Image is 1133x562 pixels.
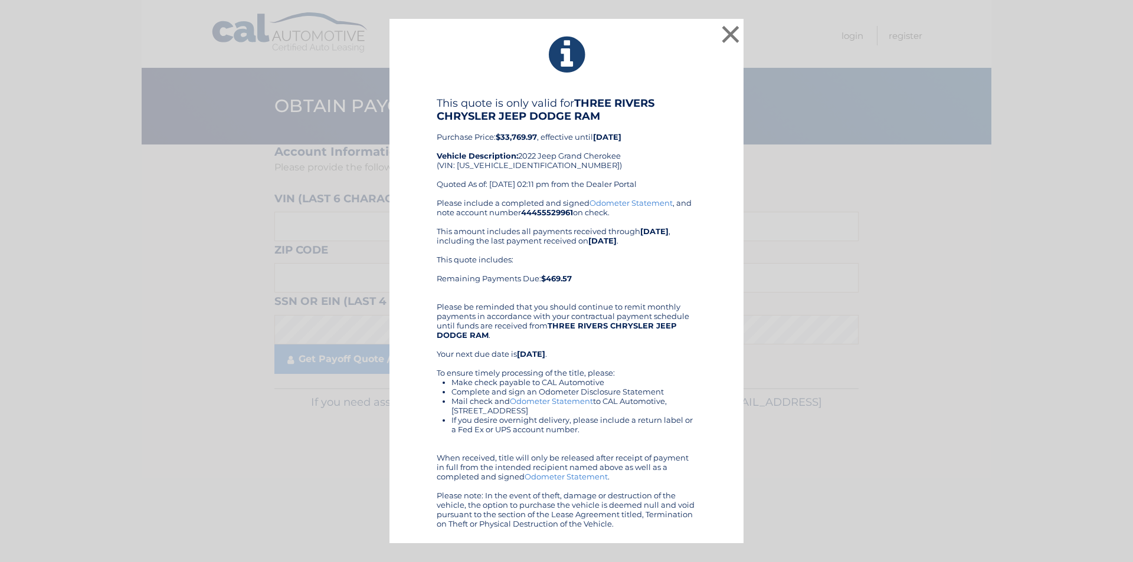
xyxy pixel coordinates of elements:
b: THREE RIVERS CHRYSLER JEEP DODGE RAM [437,97,654,123]
strong: Vehicle Description: [437,151,518,160]
h4: This quote is only valid for [437,97,696,123]
b: $469.57 [541,274,572,283]
b: THREE RIVERS CHRYSLER JEEP DODGE RAM [437,321,677,340]
a: Odometer Statement [510,396,593,406]
a: Odometer Statement [525,472,608,481]
div: Please include a completed and signed , and note account number on check. This amount includes al... [437,198,696,528]
button: × [719,22,742,46]
b: [DATE] [640,226,669,236]
div: Purchase Price: , effective until 2022 Jeep Grand Cherokee (VIN: [US_VEHICLE_IDENTIFICATION_NUMBE... [437,97,696,198]
b: 44455529961 [521,208,573,217]
li: Make check payable to CAL Automotive [451,377,696,387]
li: Complete and sign an Odometer Disclosure Statement [451,387,696,396]
b: [DATE] [593,132,621,142]
b: [DATE] [588,236,617,245]
div: This quote includes: Remaining Payments Due: [437,255,696,292]
li: If you desire overnight delivery, please include a return label or a Fed Ex or UPS account number. [451,415,696,434]
a: Odometer Statement [590,198,673,208]
b: $33,769.97 [496,132,537,142]
li: Mail check and to CAL Automotive, [STREET_ADDRESS] [451,396,696,415]
b: [DATE] [517,349,545,359]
